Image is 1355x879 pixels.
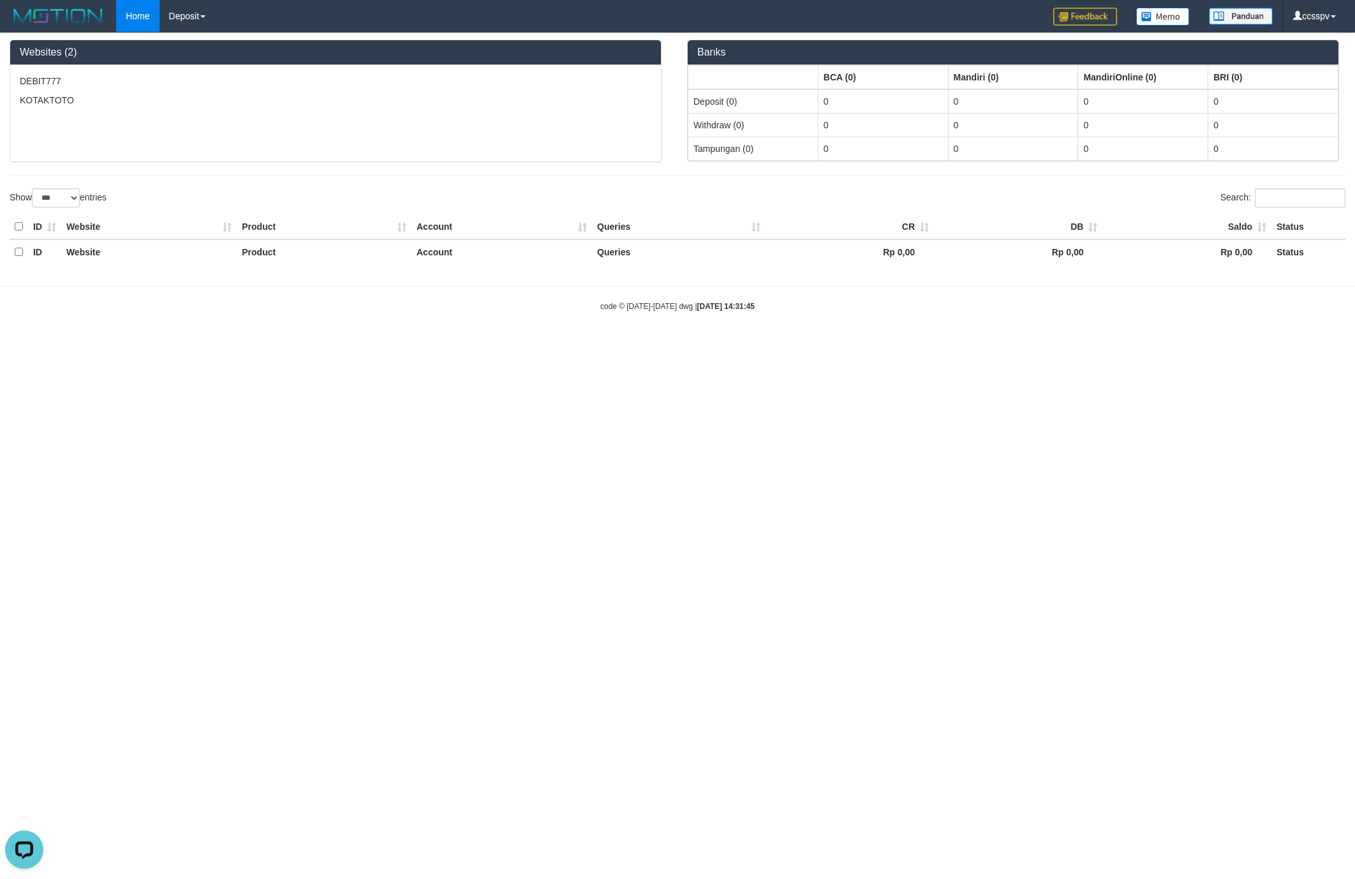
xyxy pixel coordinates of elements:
[1208,113,1338,137] td: 0
[934,214,1102,239] th: DB
[934,239,1102,264] th: Rp 0,00
[592,214,765,239] th: Queries
[948,65,1078,89] th: Group: activate to sort column ascending
[1136,8,1190,26] img: Button%20Memo.svg
[411,239,592,264] th: Account
[818,65,948,89] th: Group: activate to sort column ascending
[10,6,107,26] img: MOTION_logo.png
[1053,8,1117,26] img: Feedback.jpg
[1208,137,1338,160] td: 0
[1102,214,1271,239] th: Saldo
[5,5,43,43] button: Open LiveChat chat widget
[688,89,818,114] td: Deposit (0)
[1078,65,1208,89] th: Group: activate to sort column ascending
[948,137,1078,160] td: 0
[766,239,934,264] th: Rp 0,00
[237,239,411,264] th: Product
[1078,137,1208,160] td: 0
[818,113,948,137] td: 0
[1255,188,1345,207] input: Search:
[1220,188,1345,207] label: Search:
[237,214,411,239] th: Product
[32,188,80,207] select: Showentries
[61,214,237,239] th: Website
[1208,89,1338,114] td: 0
[1078,113,1208,137] td: 0
[600,302,755,311] small: code © [DATE]-[DATE] dwg |
[592,239,765,264] th: Queries
[20,94,651,107] p: KOTAKTOTO
[28,214,61,239] th: ID
[688,65,818,89] th: Group: activate to sort column ascending
[818,89,948,114] td: 0
[688,113,818,137] td: Withdraw (0)
[1078,89,1208,114] td: 0
[766,214,934,239] th: CR
[1271,239,1345,264] th: Status
[697,47,1329,58] h3: Banks
[1271,214,1345,239] th: Status
[948,113,1078,137] td: 0
[10,188,107,207] label: Show entries
[20,75,651,87] p: DEBIT777
[688,137,818,160] td: Tampungan (0)
[948,89,1078,114] td: 0
[1209,8,1273,25] img: panduan.png
[28,239,61,264] th: ID
[697,302,755,311] strong: [DATE] 14:31:45
[61,239,237,264] th: Website
[411,214,592,239] th: Account
[20,47,651,58] h3: Websites (2)
[1102,239,1271,264] th: Rp 0,00
[818,137,948,160] td: 0
[1208,65,1338,89] th: Group: activate to sort column ascending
